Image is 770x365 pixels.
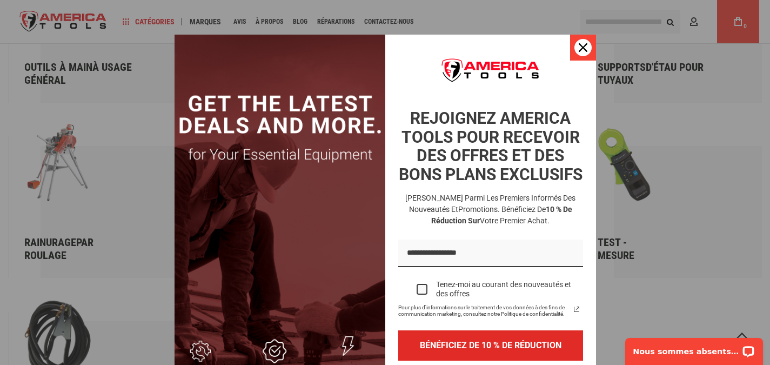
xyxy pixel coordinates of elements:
button: Fermer [570,35,596,61]
font: Tenez-moi au courant des nouveautés et des offres [436,280,571,298]
font: promotions. Bénéficiez de [458,205,546,214]
input: Champ e-mail [398,240,583,267]
font: BÉNÉFICIEZ DE 10 % DE RÉDUCTION [420,340,561,350]
font: votre premier achat. [480,216,550,225]
button: Ouvrir le widget de chat LiveChat [124,14,137,27]
svg: icône de fermeture [579,43,587,52]
font: [PERSON_NAME] parmi les premiers informés des nouveautés et [405,194,575,214]
font: REJOIGNEZ AMERICA TOOLS POUR RECEVOIR DES OFFRES ET DES BONS PLANS EXCLUSIFS [399,109,582,184]
a: Lisez notre politique de confidentialité [570,303,583,316]
svg: icône de lien [570,303,583,316]
font: Pour plus d'informations sur le traitement de vos données à des fins de communication marketing, ... [398,304,565,317]
button: BÉNÉFICIEZ DE 10 % DE RÉDUCTION [398,330,583,360]
font: Nous sommes absents pour le moment. Revenez plus tard ! [15,16,277,25]
iframe: Widget de chat LiveChat [618,331,770,365]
